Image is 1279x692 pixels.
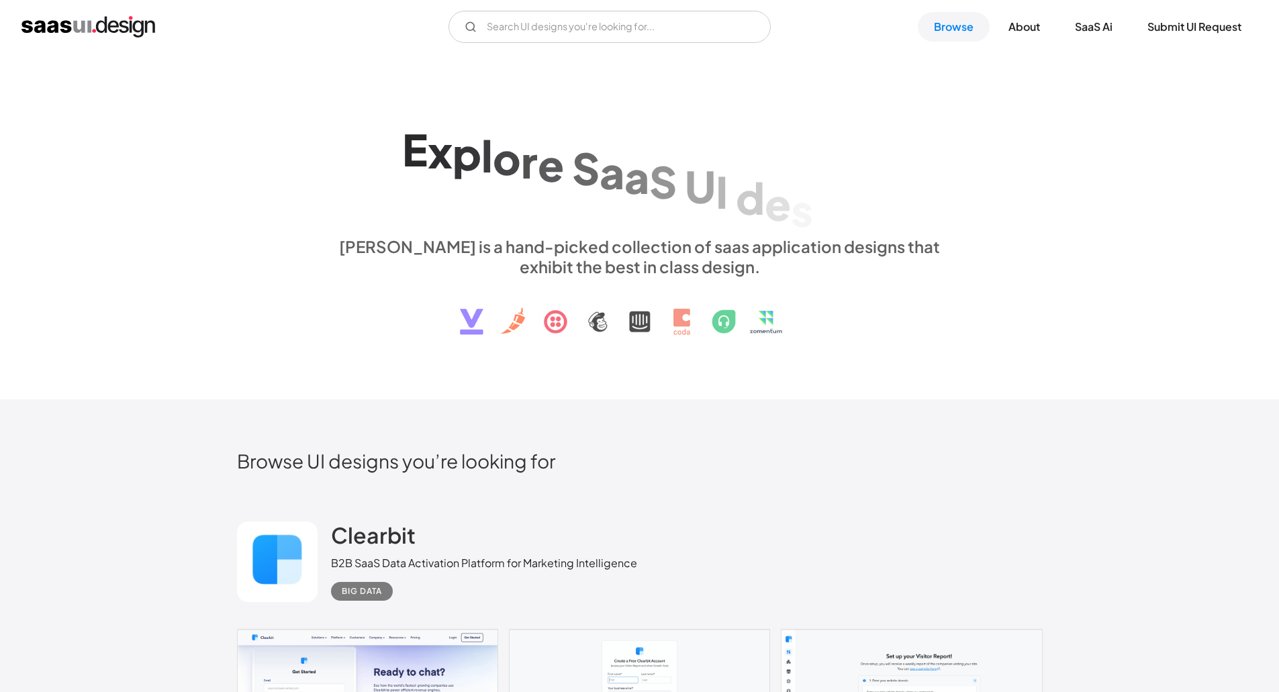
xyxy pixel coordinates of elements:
[331,522,416,548] h2: Clearbit
[453,127,481,179] div: p
[624,150,649,202] div: a
[649,155,677,207] div: S
[1059,12,1129,42] a: SaaS Ai
[716,166,728,217] div: I
[331,555,637,571] div: B2B SaaS Data Activation Platform for Marketing Intelligence
[992,12,1056,42] a: About
[342,583,382,599] div: Big Data
[21,16,155,38] a: home
[331,120,949,224] h1: Explore SaaS UI design patterns & interactions.
[481,130,493,181] div: l
[791,184,813,236] div: s
[918,12,990,42] a: Browse
[736,171,765,223] div: d
[493,132,521,184] div: o
[428,125,453,177] div: x
[765,177,791,229] div: e
[1131,12,1258,42] a: Submit UI Request
[436,277,843,346] img: text, icon, saas logo
[331,236,949,277] div: [PERSON_NAME] is a hand-picked collection of saas application designs that exhibit the best in cl...
[685,160,716,212] div: U
[237,449,1043,473] h2: Browse UI designs you’re looking for
[538,138,564,190] div: e
[572,142,600,194] div: S
[402,123,428,175] div: E
[600,146,624,198] div: a
[448,11,771,43] form: Email Form
[448,11,771,43] input: Search UI designs you're looking for...
[521,135,538,187] div: r
[331,522,416,555] a: Clearbit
